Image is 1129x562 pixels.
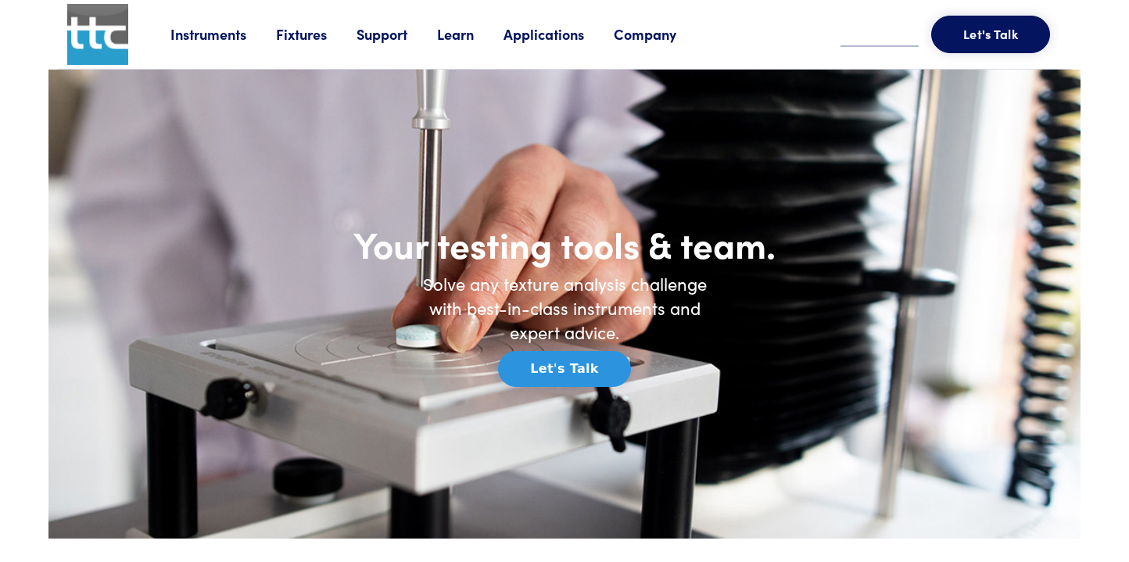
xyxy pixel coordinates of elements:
button: Let's Talk [931,16,1050,53]
a: Applications [504,24,614,44]
a: Learn [437,24,504,44]
a: Fixtures [276,24,357,44]
button: Let's Talk [498,351,630,387]
img: ttc_logo_1x1_v1.0.png [67,4,128,65]
a: Instruments [170,24,276,44]
a: Company [614,24,706,44]
h1: Your testing tools & team. [252,221,877,267]
h6: Solve any texture analysis challenge with best-in-class instruments and expert advice. [408,272,721,344]
a: Support [357,24,437,44]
